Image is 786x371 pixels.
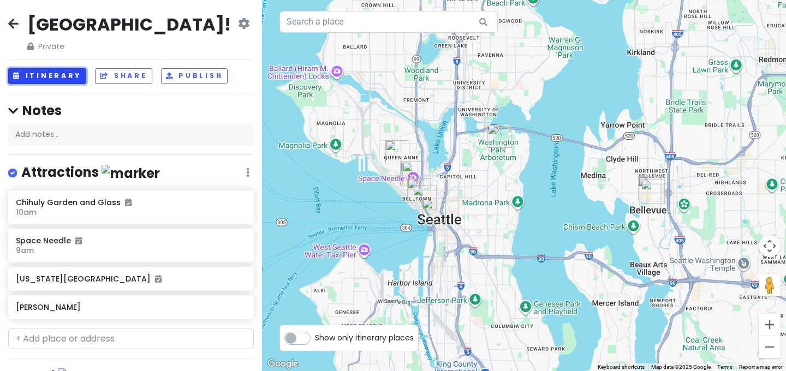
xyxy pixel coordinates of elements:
[651,364,711,370] span: Map data ©2025 Google
[8,102,254,119] h4: Notes
[402,161,426,185] div: Space Needle
[16,302,246,312] h6: [PERSON_NAME]
[95,68,152,84] button: Share
[102,165,160,182] img: marker
[315,332,414,344] span: Show only itinerary places
[598,363,645,371] button: Keyboard shortcuts
[759,314,781,336] button: Zoom in
[385,140,409,164] div: Kerry Park
[8,123,254,146] div: Add notes...
[16,207,37,218] span: 10am
[16,274,246,284] h6: [US_STATE][GEOGRAPHIC_DATA]
[21,164,160,182] h4: Attractions
[413,185,437,210] div: The Pink Door
[161,68,228,84] button: Publish
[8,328,254,350] input: + Add place or address
[487,124,511,148] div: Washington Park Arboretum
[759,336,781,358] button: Zoom out
[641,179,665,204] div: Tendon Kohaku
[16,198,246,207] h6: Chihuly Garden and Glass
[265,357,301,371] img: Google
[739,364,783,370] a: Report a map error
[407,178,431,202] div: Umi Sake House
[16,236,246,246] h6: Space Needle
[155,275,162,283] i: Added to itinerary
[265,357,301,371] a: Open this area in Google Maps (opens a new window)
[27,13,231,36] h2: [GEOGRAPHIC_DATA]!
[759,274,781,296] button: Drag Pegman onto the map to open Street View
[125,199,132,206] i: Added to itinerary
[717,364,733,370] a: Terms (opens in new tab)
[759,235,781,257] button: Map camera controls
[75,237,82,244] i: Added to itinerary
[279,11,498,33] input: Search a place
[400,161,424,185] div: Chihuly Garden and Glass
[8,68,86,84] button: Itinerary
[638,176,662,200] div: Ascend Prime Steak & Sushi
[16,245,34,256] span: 9am
[27,40,231,52] span: Private
[422,199,446,223] div: The Alexis Royal Sonesta Hotel Seattle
